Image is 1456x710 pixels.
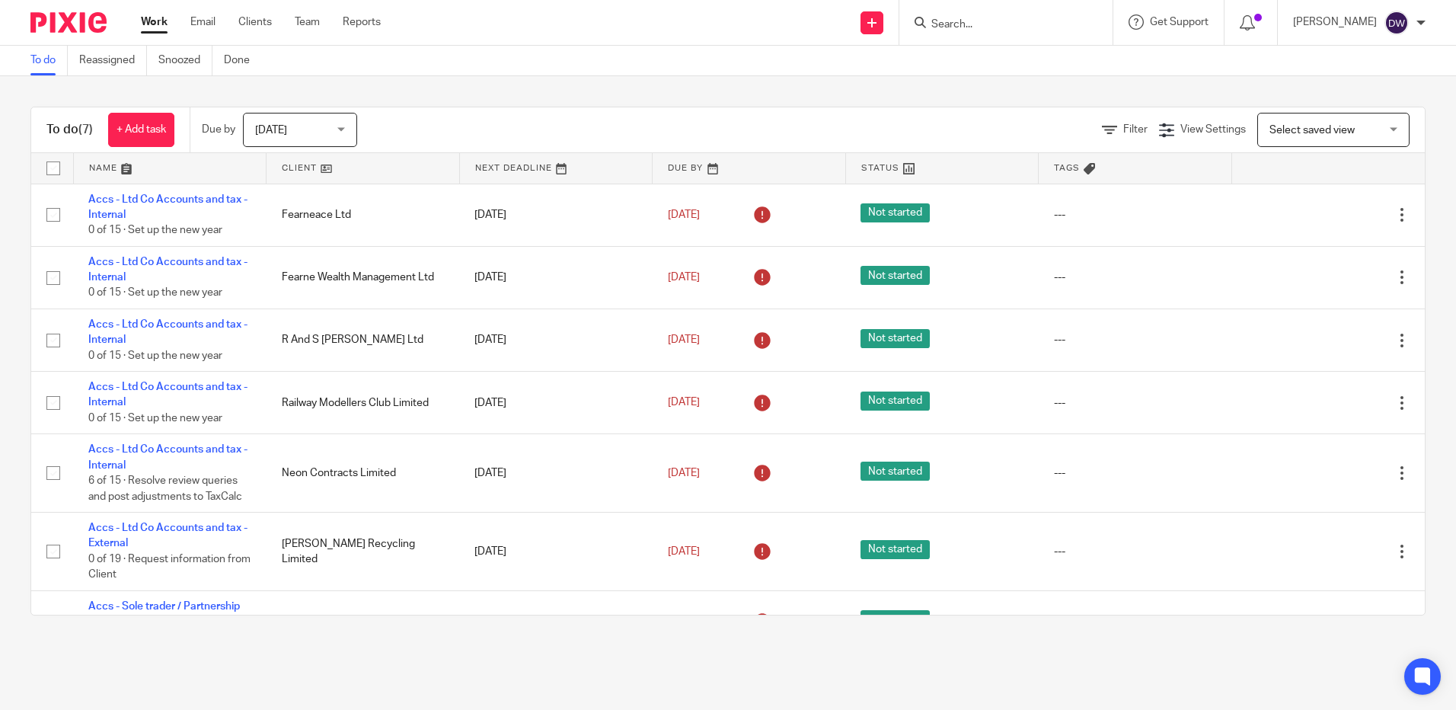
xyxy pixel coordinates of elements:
span: Not started [861,540,930,559]
span: [DATE] [255,125,287,136]
span: Get Support [1150,17,1209,27]
td: [DATE] [459,246,653,309]
td: [DATE] [459,590,653,653]
span: Not started [861,329,930,348]
td: R And S [PERSON_NAME] Ltd [267,309,460,371]
span: [DATE] [668,272,700,283]
p: [PERSON_NAME] [1293,14,1377,30]
td: [PERSON_NAME] Recycling Limited [267,513,460,591]
span: Not started [861,266,930,285]
a: Accs - Ltd Co Accounts and tax - Internal [88,257,247,283]
td: [DATE] [459,309,653,371]
td: [DATE] [459,434,653,513]
span: [DATE] [668,398,700,408]
p: Due by [202,122,235,137]
img: svg%3E [1384,11,1409,35]
a: Accs - Ltd Co Accounts and tax - External [88,523,247,548]
span: 0 of 15 · Set up the new year [88,350,222,361]
a: Accs - Ltd Co Accounts and tax - Internal [88,319,247,345]
a: Accs - Ltd Co Accounts and tax - Internal [88,194,247,220]
span: 0 of 15 · Set up the new year [88,288,222,299]
div: --- [1054,544,1217,559]
a: Accs - Ltd Co Accounts and tax - Internal [88,382,247,408]
a: Clients [238,14,272,30]
a: Done [224,46,261,75]
div: --- [1054,465,1217,481]
a: To do [30,46,68,75]
img: Pixie [30,12,107,33]
span: 6 of 15 · Resolve review queries and post adjustments to TaxCalc [88,475,242,502]
h1: To do [46,122,93,138]
span: [DATE] [668,334,700,345]
a: Email [190,14,216,30]
div: --- [1054,332,1217,347]
span: Filter [1123,124,1148,135]
td: Fearne Wealth Management Ltd [267,246,460,309]
input: Search [930,18,1067,32]
a: Team [295,14,320,30]
td: Railway Modellers Club Limited [267,372,460,434]
a: + Add task [108,113,174,147]
span: 0 of 15 · Set up the new year [88,413,222,424]
div: --- [1054,614,1217,629]
span: Select saved view [1269,125,1355,136]
span: [DATE] [668,209,700,220]
td: [DATE] [459,372,653,434]
span: View Settings [1180,124,1246,135]
span: [DATE] [668,468,700,478]
a: Work [141,14,168,30]
span: [DATE] [668,546,700,557]
a: Snoozed [158,46,212,75]
td: [DATE] [459,184,653,246]
span: Not started [861,392,930,411]
a: Accs - Ltd Co Accounts and tax - Internal [88,444,247,470]
div: --- [1054,270,1217,285]
span: Not started [861,462,930,481]
a: Reports [343,14,381,30]
span: Not started [861,610,930,629]
a: Reassigned [79,46,147,75]
span: 0 of 19 · Request information from Client [88,554,251,580]
td: [DATE] [459,513,653,591]
div: --- [1054,395,1217,411]
td: Fearneace Ltd [267,184,460,246]
span: 0 of 15 · Set up the new year [88,225,222,235]
div: --- [1054,207,1217,222]
a: Accs - Sole trader / Partnership Accounts [88,601,240,627]
span: Tags [1054,164,1080,172]
td: [PERSON_NAME] [267,590,460,653]
span: (7) [78,123,93,136]
span: Not started [861,203,930,222]
td: Neon Contracts Limited [267,434,460,513]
